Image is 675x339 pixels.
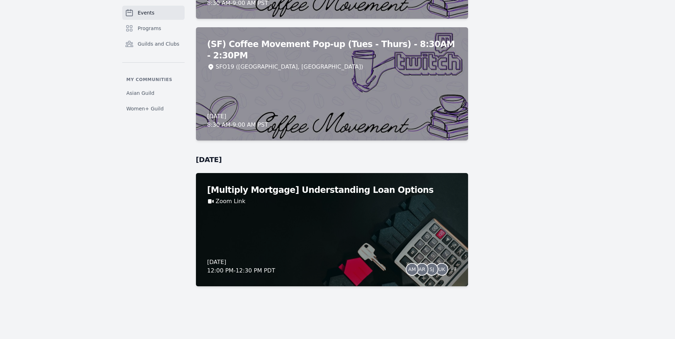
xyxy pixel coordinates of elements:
[207,112,268,129] div: [DATE] 8:30 AM - 9:00 AM PST
[122,77,185,82] p: My communities
[122,37,185,51] a: Guilds and Clubs
[196,173,468,286] a: [Multiply Mortgage] Understanding Loan OptionsZoom Link[DATE]12:00 PM-12:30 PM PDTAMARSJUK+7
[122,87,185,99] a: Asian Guild
[138,25,161,32] span: Programs
[408,267,416,272] span: AM
[196,155,468,165] h2: [DATE]
[122,21,185,35] a: Programs
[126,105,164,112] span: Women+ Guild
[418,267,425,272] span: AR
[122,6,185,20] a: Events
[216,63,363,71] div: SFO19 ([GEOGRAPHIC_DATA], [GEOGRAPHIC_DATA])
[446,265,457,275] span: + 7
[126,90,154,97] span: Asian Guild
[138,40,180,47] span: Guilds and Clubs
[138,9,154,16] span: Events
[207,39,457,61] h2: (SF) Coffee Movement Pop-up (Tues - Thurs) - 8:30AM - 2:30PM
[196,27,468,140] a: (SF) Coffee Movement Pop-up (Tues - Thurs) - 8:30AM - 2:30PMSFO19 ([GEOGRAPHIC_DATA], [GEOGRAPHIC...
[207,258,275,275] div: [DATE] 12:00 PM - 12:30 PM PDT
[429,267,434,272] span: SJ
[438,267,445,272] span: UK
[216,197,246,206] a: Zoom Link
[122,6,185,115] nav: Sidebar
[122,102,185,115] a: Women+ Guild
[207,184,457,196] h2: [Multiply Mortgage] Understanding Loan Options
